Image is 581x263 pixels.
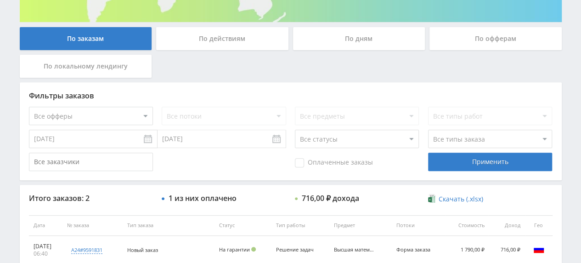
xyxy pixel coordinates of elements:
[251,247,256,252] span: Подтвержден
[428,153,552,171] div: Применить
[439,195,483,203] span: Скачать (.xlsx)
[219,246,250,253] span: На гарантии
[525,215,553,236] th: Гео
[429,27,562,50] div: По офферам
[29,194,153,202] div: Итого заказов: 2
[29,91,553,100] div: Фильтры заказов
[20,55,152,78] div: По локальному лендингу
[71,246,102,254] div: a24#9591831
[34,243,58,250] div: [DATE]
[123,215,214,236] th: Тип заказа
[392,215,445,236] th: Потоки
[445,215,489,236] th: Стоимость
[329,215,392,236] th: Предмет
[62,215,123,236] th: № заказа
[20,27,152,50] div: По заказам
[396,247,438,253] div: Форма заказа
[489,215,525,236] th: Доход
[169,194,237,202] div: 1 из них оплачено
[533,244,544,255] img: rus.png
[29,153,153,171] input: Все заказчики
[29,215,62,236] th: Дата
[127,246,158,253] span: Новый заказ
[214,215,271,236] th: Статус
[34,250,58,257] div: 06:40
[271,215,329,236] th: Тип работы
[293,27,425,50] div: По дням
[276,247,317,253] div: Решение задач
[156,27,288,50] div: По действиям
[334,247,375,253] div: Высшая математика
[428,194,483,204] a: Скачать (.xlsx)
[295,158,373,167] span: Оплаченные заказы
[428,194,436,203] img: xlsx
[302,194,359,202] div: 716,00 ₽ дохода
